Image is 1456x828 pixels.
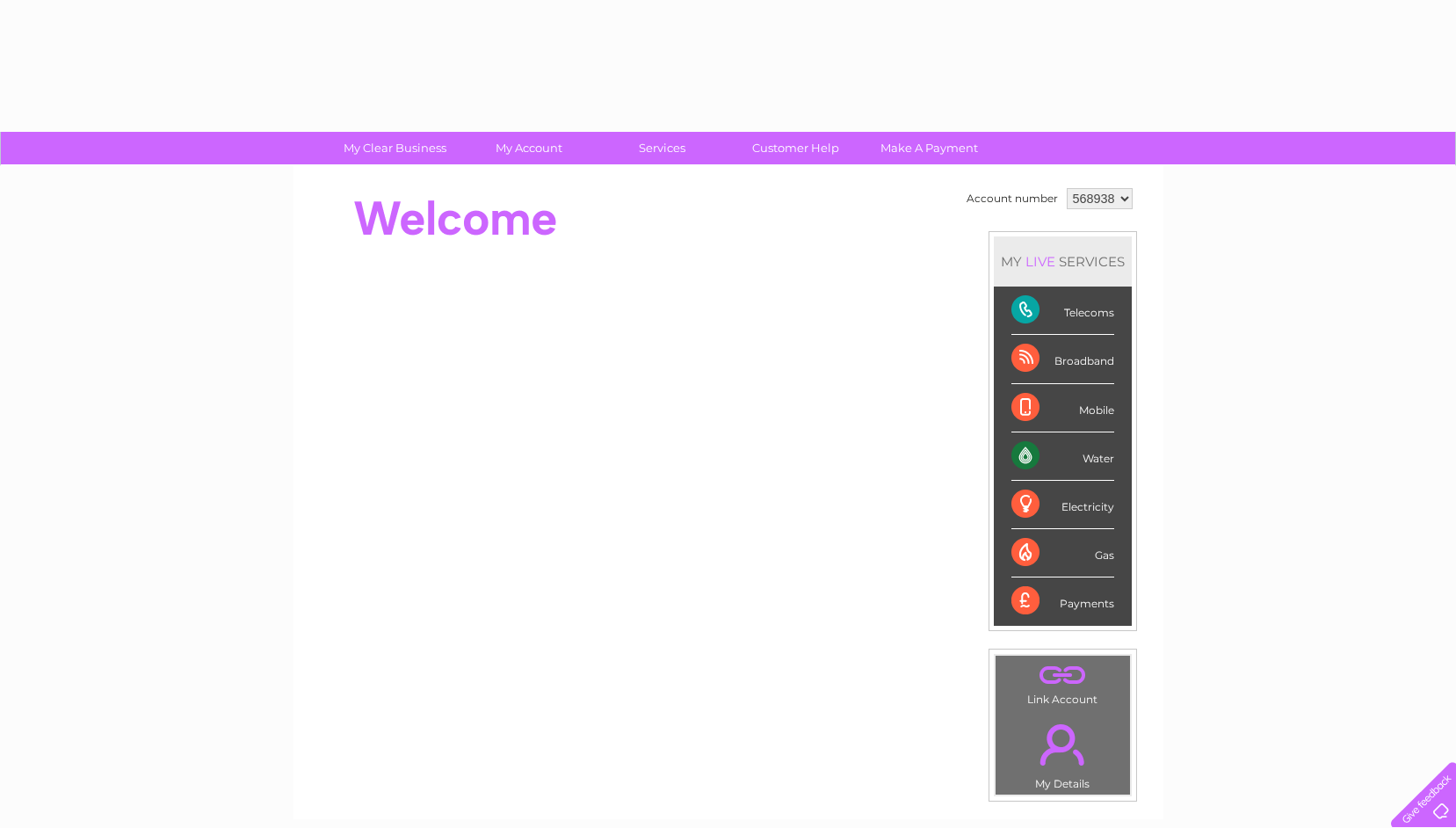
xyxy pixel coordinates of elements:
[1011,432,1114,481] div: Water
[1011,335,1114,383] div: Broadband
[1011,529,1114,577] div: Gas
[322,132,467,164] a: My Clear Business
[1011,287,1114,335] div: Telecoms
[590,132,735,164] a: Services
[1022,253,1059,270] div: LIVE
[994,236,1132,287] div: MY SERVICES
[995,655,1131,710] td: Link Account
[1000,660,1126,691] a: .
[1000,714,1126,775] a: .
[962,184,1062,214] td: Account number
[1011,481,1114,529] div: Electricity
[857,132,1002,164] a: Make A Payment
[1011,384,1114,432] div: Mobile
[456,132,601,164] a: My Account
[995,709,1131,795] td: My Details
[723,132,868,164] a: Customer Help
[1011,577,1114,625] div: Payments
